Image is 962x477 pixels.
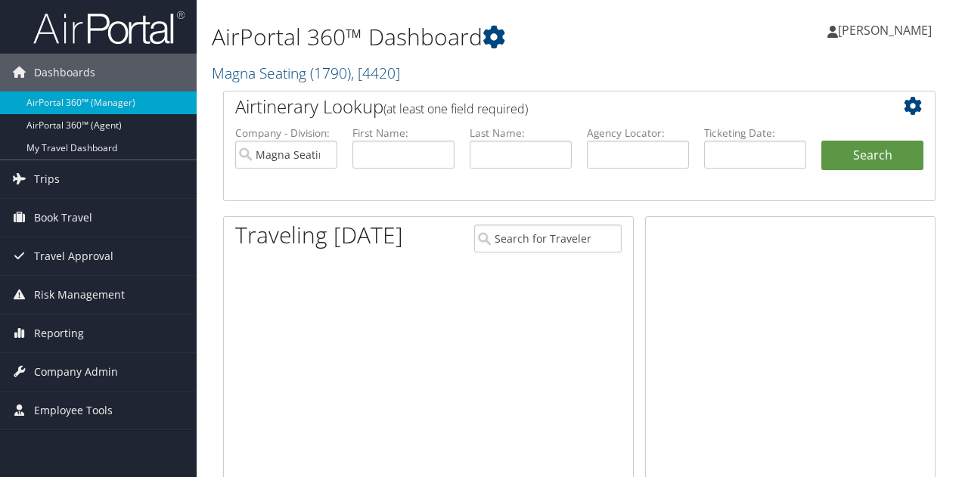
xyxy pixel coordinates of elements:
label: First Name: [352,125,455,141]
span: [PERSON_NAME] [838,22,932,39]
span: Book Travel [34,199,92,237]
span: Trips [34,160,60,198]
label: Ticketing Date: [704,125,806,141]
span: Risk Management [34,276,125,314]
label: Last Name: [470,125,572,141]
img: airportal-logo.png [33,10,185,45]
a: [PERSON_NAME] [827,8,947,53]
span: ( 1790 ) [310,63,351,83]
span: Travel Approval [34,237,113,275]
span: Reporting [34,314,84,352]
span: (at least one field required) [383,101,528,117]
label: Company - Division: [235,125,337,141]
h1: Traveling [DATE] [235,219,403,251]
span: , [ 4420 ] [351,63,400,83]
a: Magna Seating [212,63,400,83]
span: Employee Tools [34,392,113,429]
span: Dashboards [34,54,95,91]
input: Search for Traveler [474,225,622,252]
label: Agency Locator: [587,125,689,141]
h1: AirPortal 360™ Dashboard [212,21,702,53]
span: Company Admin [34,353,118,391]
h2: Airtinerary Lookup [235,94,864,119]
button: Search [821,141,923,171]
